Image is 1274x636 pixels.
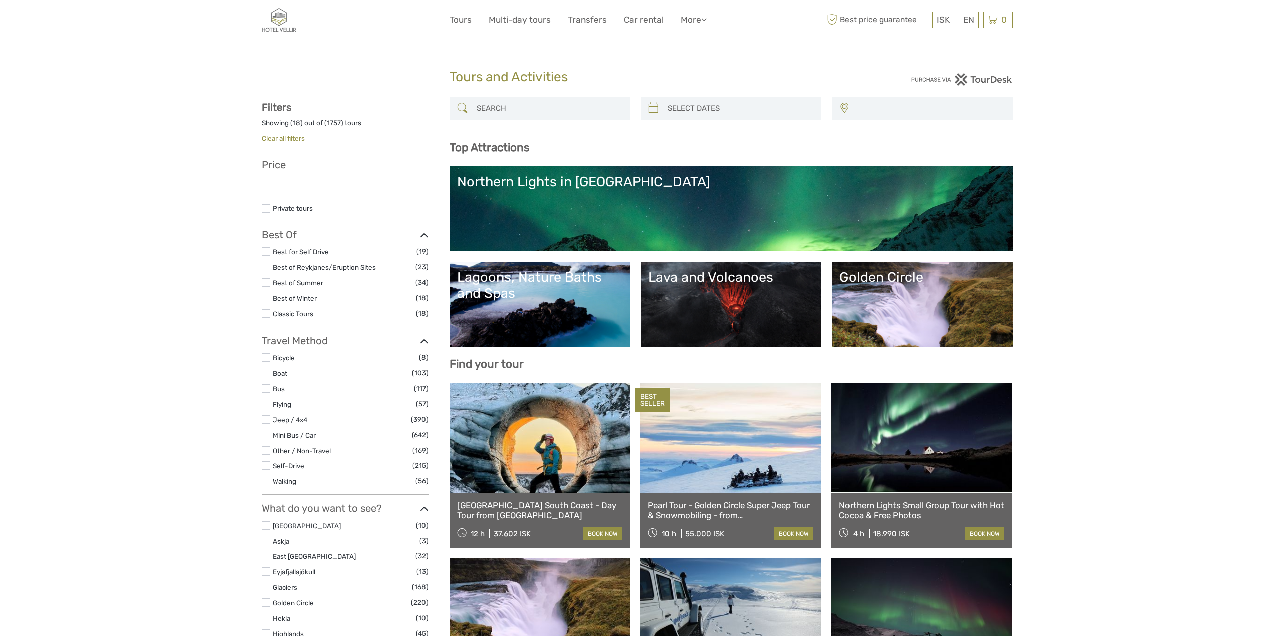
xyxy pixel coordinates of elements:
h3: What do you want to see? [262,502,429,514]
span: (642) [412,429,429,441]
a: Private tours [273,204,313,212]
span: 0 [1000,15,1008,25]
a: Hekla [273,614,290,622]
a: book now [965,527,1004,540]
span: ISK [937,15,950,25]
span: 4 h [853,529,864,538]
span: (18) [416,308,429,319]
div: Lava and Volcanoes [648,269,814,285]
div: EN [959,12,979,28]
span: (215) [412,460,429,471]
a: [GEOGRAPHIC_DATA] [273,522,341,530]
h3: Travel Method [262,335,429,347]
h1: Tours and Activities [450,69,825,85]
a: Lagoons, Nature Baths and Spas [457,269,623,339]
span: (117) [414,383,429,394]
a: Mini Bus / Car [273,431,316,439]
a: More [681,13,707,27]
a: Northern Lights in [GEOGRAPHIC_DATA] [457,174,1005,244]
input: SELECT DATES [664,100,816,117]
img: Hótel Vellir [262,8,296,32]
div: Northern Lights in [GEOGRAPHIC_DATA] [457,174,1005,190]
span: (168) [412,581,429,593]
div: BEST SELLER [635,388,670,413]
div: 55.000 ISK [685,529,724,538]
a: Best of Winter [273,294,317,302]
span: (18) [416,292,429,304]
a: Best for Self Drive [273,248,329,256]
a: Lava and Volcanoes [648,269,814,339]
a: Jeep / 4x4 [273,416,307,424]
label: 18 [293,118,300,128]
span: 12 h [471,529,485,538]
span: 10 h [662,529,676,538]
a: East [GEOGRAPHIC_DATA] [273,552,356,560]
a: Bicycle [273,354,295,362]
a: Best of Summer [273,279,323,287]
a: Askja [273,537,289,545]
a: Pearl Tour - Golden Circle Super Jeep Tour & Snowmobiling - from [GEOGRAPHIC_DATA] [648,500,813,521]
a: Walking [273,477,296,485]
span: (103) [412,367,429,379]
a: Tours [450,13,472,27]
a: Best of Reykjanes/Eruption Sites [273,263,376,271]
label: 1757 [327,118,341,128]
a: book now [774,527,813,540]
span: (220) [411,597,429,608]
div: Showing ( ) out of ( ) tours [262,118,429,134]
a: Clear all filters [262,134,305,142]
span: (57) [416,398,429,410]
a: Northern Lights Small Group Tour with Hot Cocoa & Free Photos [839,500,1005,521]
span: (23) [415,261,429,273]
h3: Price [262,159,429,171]
b: Find your tour [450,357,524,371]
a: Golden Circle [273,599,314,607]
img: PurchaseViaTourDesk.png [911,73,1012,86]
h3: Best Of [262,229,429,241]
div: 18.990 ISK [873,529,910,538]
a: Other / Non-Travel [273,447,331,455]
span: (19) [416,246,429,257]
span: (32) [415,550,429,562]
div: Lagoons, Nature Baths and Spas [457,269,623,302]
strong: Filters [262,101,291,113]
div: Golden Circle [839,269,1005,285]
span: (390) [411,414,429,425]
span: (10) [416,612,429,624]
a: Multi-day tours [489,13,551,27]
div: 37.602 ISK [494,529,531,538]
a: Transfers [568,13,607,27]
a: Golden Circle [839,269,1005,339]
a: Boat [273,369,287,377]
a: book now [583,527,622,540]
a: [GEOGRAPHIC_DATA] South Coast - Day Tour from [GEOGRAPHIC_DATA] [457,500,623,521]
a: Flying [273,400,291,408]
span: (8) [419,352,429,363]
a: Self-Drive [273,462,304,470]
input: SEARCH [473,100,625,117]
a: Eyjafjallajökull [273,568,315,576]
span: (3) [419,535,429,547]
span: (34) [415,277,429,288]
b: Top Attractions [450,141,529,154]
a: Car rental [624,13,664,27]
span: (13) [416,566,429,577]
span: (56) [415,475,429,487]
span: Best price guarantee [825,12,930,28]
a: Bus [273,385,285,393]
span: (10) [416,520,429,531]
a: Classic Tours [273,310,313,318]
span: (169) [412,445,429,456]
a: Glaciers [273,583,297,591]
